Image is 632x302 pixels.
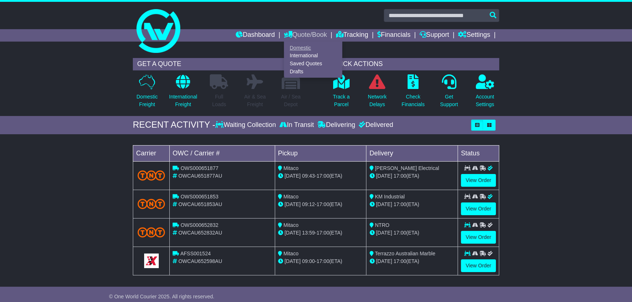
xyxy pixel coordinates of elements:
p: Air & Sea Freight [244,93,266,108]
td: Status [458,145,499,161]
div: (ETA) [369,229,455,237]
a: AccountSettings [475,74,495,112]
span: [DATE] [285,230,301,236]
span: [DATE] [376,258,392,264]
a: Settings [458,29,490,42]
a: NetworkDelays [367,74,387,112]
div: RECENT ACTIVITY - [133,120,215,130]
span: 17:00 [316,201,329,207]
p: Full Loads [210,93,228,108]
span: OWCAU652598AU [178,258,222,264]
span: OWCAU651853AU [178,201,222,207]
img: TNT_Domestic.png [138,199,165,209]
p: Domestic Freight [136,93,158,108]
span: OWCAU652832AU [178,230,222,236]
span: Mitaco [284,194,298,200]
div: - (ETA) [278,172,363,180]
span: [DATE] [285,173,301,179]
div: Quote/Book [284,42,342,78]
div: - (ETA) [278,258,363,265]
span: [DATE] [376,173,392,179]
img: TNT_Domestic.png [138,227,165,237]
a: View Order [461,202,496,215]
td: Carrier [133,145,170,161]
a: View Order [461,174,496,187]
div: Delivering [316,121,357,129]
span: AFSS001524 [180,251,211,256]
span: 17:00 [393,173,406,179]
a: Support [420,29,449,42]
span: 17:00 [393,258,406,264]
span: Mitaco [284,222,298,228]
div: (ETA) [369,258,455,265]
span: OWS000651877 [181,165,219,171]
p: International Freight [169,93,197,108]
div: GET A QUOTE [133,58,305,70]
div: - (ETA) [278,229,363,237]
a: International [284,52,342,60]
span: Mitaco [284,165,298,171]
div: - (ETA) [278,201,363,208]
td: OWC / Carrier # [170,145,275,161]
a: Financials [377,29,411,42]
p: Get Support [440,93,458,108]
img: GetCarrierServiceLogo [144,253,159,268]
a: Dashboard [236,29,275,42]
a: Track aParcel [332,74,350,112]
p: Account Settings [476,93,494,108]
a: Drafts [284,67,342,75]
span: © One World Courier 2025. All rights reserved. [109,294,215,299]
span: 17:00 [393,201,406,207]
p: Air / Sea Depot [281,93,301,108]
span: 13:59 [302,230,315,236]
a: Tracking [336,29,368,42]
a: View Order [461,259,496,272]
div: QUICK ACTIONS [327,58,499,70]
span: 17:00 [316,230,329,236]
span: [DATE] [376,230,392,236]
span: OWS000652832 [181,222,219,228]
p: Check Financials [402,93,425,108]
a: InternationalFreight [169,74,197,112]
div: Delivered [357,121,393,129]
div: (ETA) [369,201,455,208]
img: TNT_Domestic.png [138,170,165,180]
a: Quote/Book [284,29,327,42]
span: 09:00 [302,258,315,264]
span: 17:00 [316,258,329,264]
p: Network Delays [368,93,386,108]
span: 17:00 [393,230,406,236]
div: FROM OUR SUPPORT [133,290,499,301]
div: In Transit [278,121,316,129]
span: [DATE] [376,201,392,207]
span: Mitaco [284,251,298,256]
span: OWCAU651877AU [178,173,222,179]
span: Terrazzo Australian Marble [375,251,435,256]
span: [DATE] [285,201,301,207]
span: 09:43 [302,173,315,179]
a: DomesticFreight [136,74,158,112]
a: Saved Quotes [284,60,342,68]
span: 09:12 [302,201,315,207]
span: OWS000651853 [181,194,219,200]
div: Waiting Collection [215,121,278,129]
span: 17:00 [316,173,329,179]
div: (ETA) [369,172,455,180]
td: Pickup [275,145,366,161]
a: GetSupport [440,74,458,112]
a: View Order [461,231,496,244]
a: Domestic [284,44,342,52]
span: NTRO [375,222,389,228]
span: [PERSON_NAME] Electrical [375,165,439,171]
span: [DATE] [285,258,301,264]
span: KM Industrial [375,194,405,200]
td: Delivery [366,145,458,161]
a: CheckFinancials [401,74,425,112]
p: Track a Parcel [333,93,350,108]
